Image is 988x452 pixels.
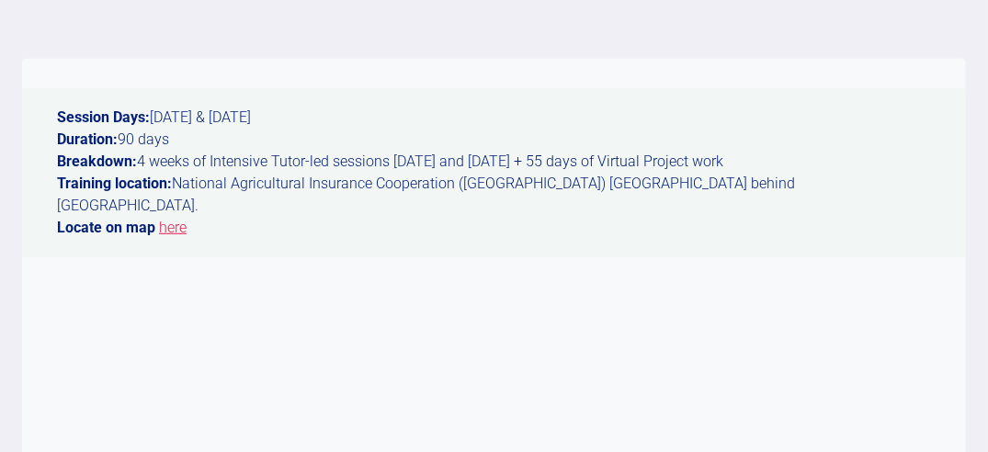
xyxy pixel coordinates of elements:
strong: Duration: [57,130,118,148]
strong: Session Days: [57,108,150,126]
p: [DATE] & [DATE] 90 days 4 weeks of Intensive Tutor-led sessions [DATE] and [DATE] + 55 days of Vi... [22,88,966,257]
strong: Training location: [57,175,172,192]
strong: Breakdown: [57,153,137,170]
a: here [159,219,187,236]
iframe: Welcome to DPT 2 [348,287,640,450]
strong: Locate on map [57,219,155,236]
